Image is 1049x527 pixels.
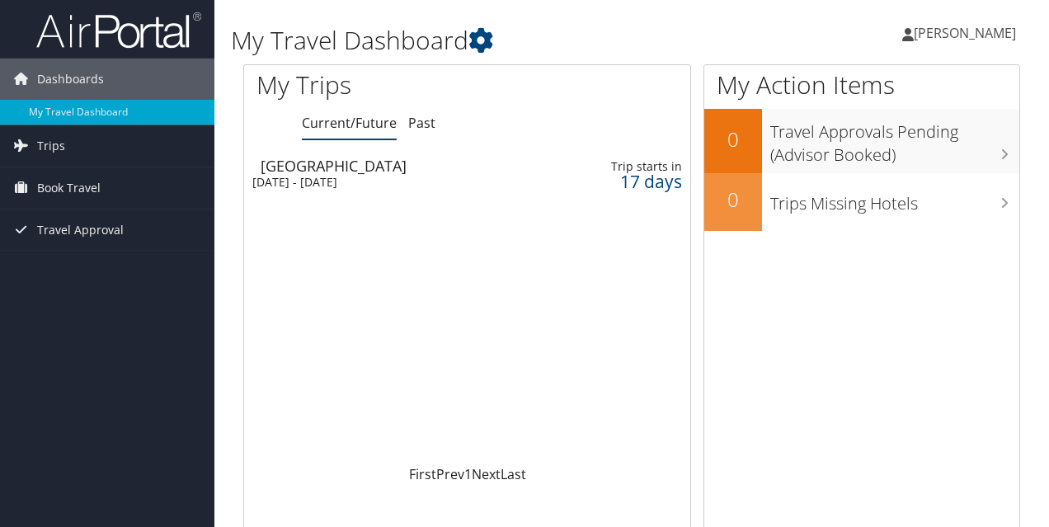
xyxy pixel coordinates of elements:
[302,114,397,132] a: Current/Future
[37,209,124,251] span: Travel Approval
[704,68,1019,102] h1: My Action Items
[37,59,104,100] span: Dashboards
[914,24,1016,42] span: [PERSON_NAME]
[409,465,436,483] a: First
[704,125,762,153] h2: 0
[37,167,101,209] span: Book Travel
[770,112,1019,167] h3: Travel Approvals Pending (Advisor Booked)
[902,8,1033,58] a: [PERSON_NAME]
[472,465,501,483] a: Next
[770,184,1019,215] h3: Trips Missing Hotels
[36,11,201,49] img: airportal-logo.png
[252,175,529,190] div: [DATE] - [DATE]
[436,465,464,483] a: Prev
[231,23,765,58] h1: My Travel Dashboard
[704,186,762,214] h2: 0
[704,109,1019,172] a: 0Travel Approvals Pending (Advisor Booked)
[704,173,1019,231] a: 0Trips Missing Hotels
[408,114,435,132] a: Past
[588,159,682,174] div: Trip starts in
[588,174,682,189] div: 17 days
[501,465,526,483] a: Last
[261,158,538,173] div: [GEOGRAPHIC_DATA]
[256,68,492,102] h1: My Trips
[37,125,65,167] span: Trips
[464,465,472,483] a: 1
